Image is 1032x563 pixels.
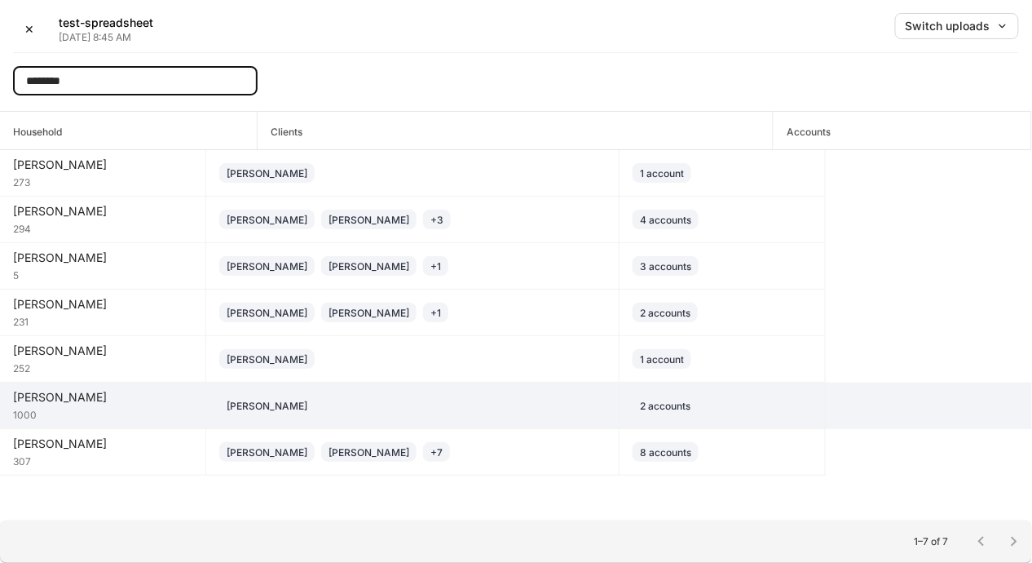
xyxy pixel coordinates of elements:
[59,31,153,44] p: [DATE] 8:45 AM
[774,124,831,140] h6: Accounts
[13,313,192,329] div: 231
[640,259,691,274] div: 3 accounts
[13,436,192,452] div: [PERSON_NAME]
[640,166,684,181] div: 1 account
[227,305,307,321] div: [PERSON_NAME]
[430,305,441,321] div: + 1
[13,406,192,422] div: 1000
[227,398,307,414] div: [PERSON_NAME]
[329,212,409,228] div: [PERSON_NAME]
[227,352,307,367] div: [PERSON_NAME]
[227,259,307,274] div: [PERSON_NAME]
[640,445,691,460] div: 8 accounts
[13,389,192,406] div: [PERSON_NAME]
[258,124,302,140] h6: Clients
[13,266,192,282] div: 5
[640,398,690,414] div: 2 accounts
[258,112,773,149] span: Clients
[13,173,192,189] div: 273
[329,445,409,460] div: [PERSON_NAME]
[640,305,690,321] div: 2 accounts
[915,535,949,548] p: 1–7 of 7
[640,212,691,228] div: 4 accounts
[13,343,192,359] div: [PERSON_NAME]
[13,219,192,236] div: 294
[895,13,1019,39] button: Switch uploads
[640,352,684,367] div: 1 account
[13,157,192,173] div: [PERSON_NAME]
[24,24,34,35] div: ✕
[59,15,153,31] h5: test-spreadsheet
[430,212,443,228] div: + 3
[906,20,1008,32] div: Switch uploads
[13,250,192,266] div: [PERSON_NAME]
[13,203,192,219] div: [PERSON_NAME]
[13,452,192,468] div: 307
[13,13,46,46] button: ✕
[227,445,307,460] div: [PERSON_NAME]
[227,212,307,228] div: [PERSON_NAME]
[13,296,192,313] div: [PERSON_NAME]
[329,305,409,321] div: [PERSON_NAME]
[430,259,441,274] div: + 1
[227,166,307,181] div: [PERSON_NAME]
[13,359,192,375] div: 252
[430,445,443,460] div: + 7
[774,112,1031,149] span: Accounts
[329,259,409,274] div: [PERSON_NAME]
